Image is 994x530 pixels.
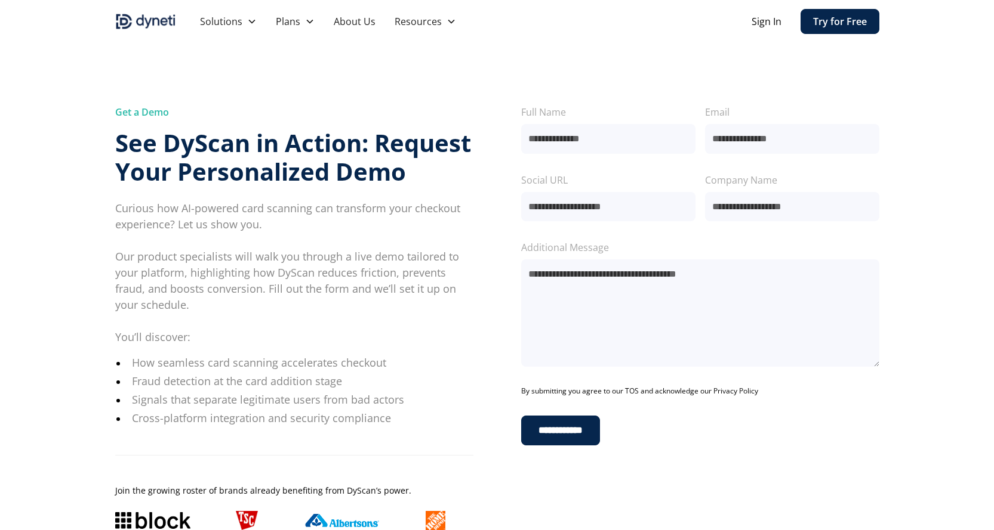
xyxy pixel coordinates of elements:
[276,14,300,29] div: Plans
[132,373,473,389] p: Fraud detection at the card addition stage
[132,410,473,426] p: Cross-platform integration and security compliance
[115,484,473,497] div: Join the growing roster of brands already benefiting from DyScan’s power.
[200,14,242,29] div: Solutions
[304,514,379,527] img: Albertsons
[132,392,473,408] p: Signals that separate legitimate users from bad actors
[521,173,696,187] label: Social URL
[266,10,324,33] div: Plans
[521,105,879,445] form: Demo Form
[521,105,696,119] label: Full Name
[521,386,758,396] span: By submitting you agree to our TOS and acknowledge our Privacy Policy
[752,14,781,29] a: Sign In
[395,14,442,29] div: Resources
[705,105,879,119] label: Email
[115,12,176,31] a: home
[190,10,266,33] div: Solutions
[132,355,473,371] p: How seamless card scanning accelerates checkout
[115,200,473,345] p: Curious how AI-powered card scanning can transform your checkout experience? Let us show you. ‍ O...
[521,240,879,255] label: Additional Message
[115,126,471,188] strong: See DyScan in Action: Request Your Personalized Demo
[115,512,190,529] img: Block logo
[115,12,176,31] img: Dyneti indigo logo
[801,9,879,34] a: Try for Free
[705,173,879,187] label: Company Name
[115,105,473,119] div: Get a Demo
[426,511,445,530] img: The home depot logo
[236,511,257,530] img: TSC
